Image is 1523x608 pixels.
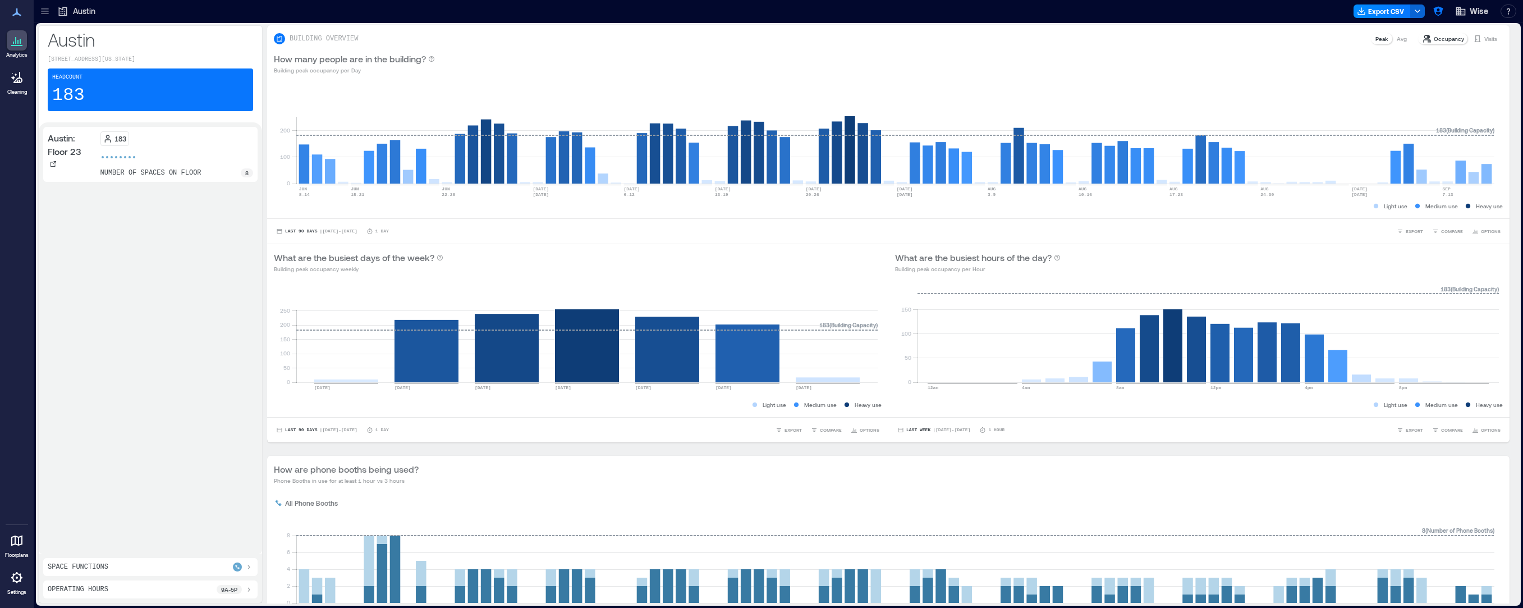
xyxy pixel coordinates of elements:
button: EXPORT [1394,424,1425,436]
p: What are the busiest days of the week? [274,251,434,264]
text: 20-26 [806,192,819,197]
span: OPTIONS [860,427,879,433]
p: [STREET_ADDRESS][US_STATE] [48,55,253,64]
text: 4pm [1305,385,1313,390]
text: 3-9 [988,192,996,197]
text: 6-12 [624,192,635,197]
text: [DATE] [475,385,491,390]
tspan: 4 [287,565,290,572]
text: JUN [299,186,308,191]
text: [DATE] [1351,186,1368,191]
tspan: 100 [901,330,911,337]
button: OPTIONS [1470,226,1503,237]
tspan: 50 [905,354,911,361]
text: 22-28 [442,192,455,197]
button: Last Week |[DATE]-[DATE] [895,424,972,436]
p: Peak [1375,34,1388,43]
tspan: 0 [287,180,290,186]
p: Austin [73,6,95,17]
text: [DATE] [715,186,731,191]
text: 24-30 [1260,192,1274,197]
p: Analytics [6,52,27,58]
a: Analytics [3,27,31,62]
p: Operating Hours [48,585,108,594]
span: COMPARE [1441,427,1463,433]
tspan: 200 [280,321,290,328]
text: [DATE] [624,186,640,191]
tspan: 200 [280,127,290,134]
p: Phone Booths in use for at least 1 hour vs 3 hours [274,476,419,485]
tspan: 8 [287,532,290,538]
p: Heavy use [1476,202,1503,211]
p: Settings [7,589,26,596]
tspan: 150 [901,306,911,313]
button: COMPARE [1430,226,1465,237]
text: AUG [988,186,996,191]
button: OPTIONS [1470,424,1503,436]
span: EXPORT [1406,228,1423,235]
tspan: 150 [280,336,290,342]
button: Last 90 Days |[DATE]-[DATE] [274,226,360,237]
p: number of spaces on floor [100,168,201,177]
p: What are the busiest hours of the day? [895,251,1052,264]
text: 13-19 [715,192,728,197]
text: 4am [1022,385,1030,390]
p: 1 Day [375,228,389,235]
p: Visits [1484,34,1497,43]
text: 8am [1116,385,1125,390]
p: Avg [1397,34,1407,43]
tspan: 6 [287,548,290,555]
span: COMPARE [1441,228,1463,235]
a: Floorplans [2,527,32,562]
text: 15-21 [351,192,364,197]
p: Cleaning [7,89,27,95]
p: Building peak occupancy weekly [274,264,443,273]
text: 10-16 [1079,192,1092,197]
button: EXPORT [1394,226,1425,237]
button: COMPARE [809,424,844,436]
p: 8 [245,168,249,177]
span: Wise [1470,6,1488,17]
p: Light use [763,400,786,409]
button: COMPARE [1430,424,1465,436]
text: 8pm [1399,385,1407,390]
tspan: 100 [280,153,290,160]
p: 1 Day [375,427,389,433]
button: Wise [1452,2,1492,20]
button: Last 90 Days |[DATE]-[DATE] [274,424,360,436]
text: [DATE] [394,385,411,390]
p: 9a - 5p [221,585,237,594]
text: SEP [1442,186,1451,191]
span: EXPORT [785,427,802,433]
text: [DATE] [533,192,549,197]
text: [DATE] [555,385,571,390]
p: BUILDING OVERVIEW [290,34,358,43]
text: [DATE] [635,385,652,390]
p: How many people are in the building? [274,52,426,66]
p: 1 Hour [988,427,1004,433]
p: Heavy use [855,400,882,409]
text: 12am [928,385,938,390]
text: [DATE] [897,186,913,191]
tspan: 50 [283,364,290,371]
p: Space Functions [48,563,108,572]
p: Light use [1384,202,1407,211]
p: Headcount [52,73,82,82]
p: All Phone Booths [285,499,338,508]
p: Medium use [1425,400,1458,409]
text: [DATE] [314,385,331,390]
p: Floorplans [5,552,29,559]
p: Heavy use [1476,400,1503,409]
p: Building peak occupancy per Hour [895,264,1061,273]
span: OPTIONS [1481,427,1501,433]
text: 7-13 [1442,192,1453,197]
p: How are phone booths being used? [274,463,419,476]
p: Occupancy [1434,34,1464,43]
text: 17-23 [1169,192,1183,197]
button: OPTIONS [848,424,882,436]
text: JUN [351,186,359,191]
text: 12pm [1210,385,1221,390]
tspan: 0 [908,378,911,385]
tspan: 0 [287,378,290,385]
span: EXPORT [1406,427,1423,433]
